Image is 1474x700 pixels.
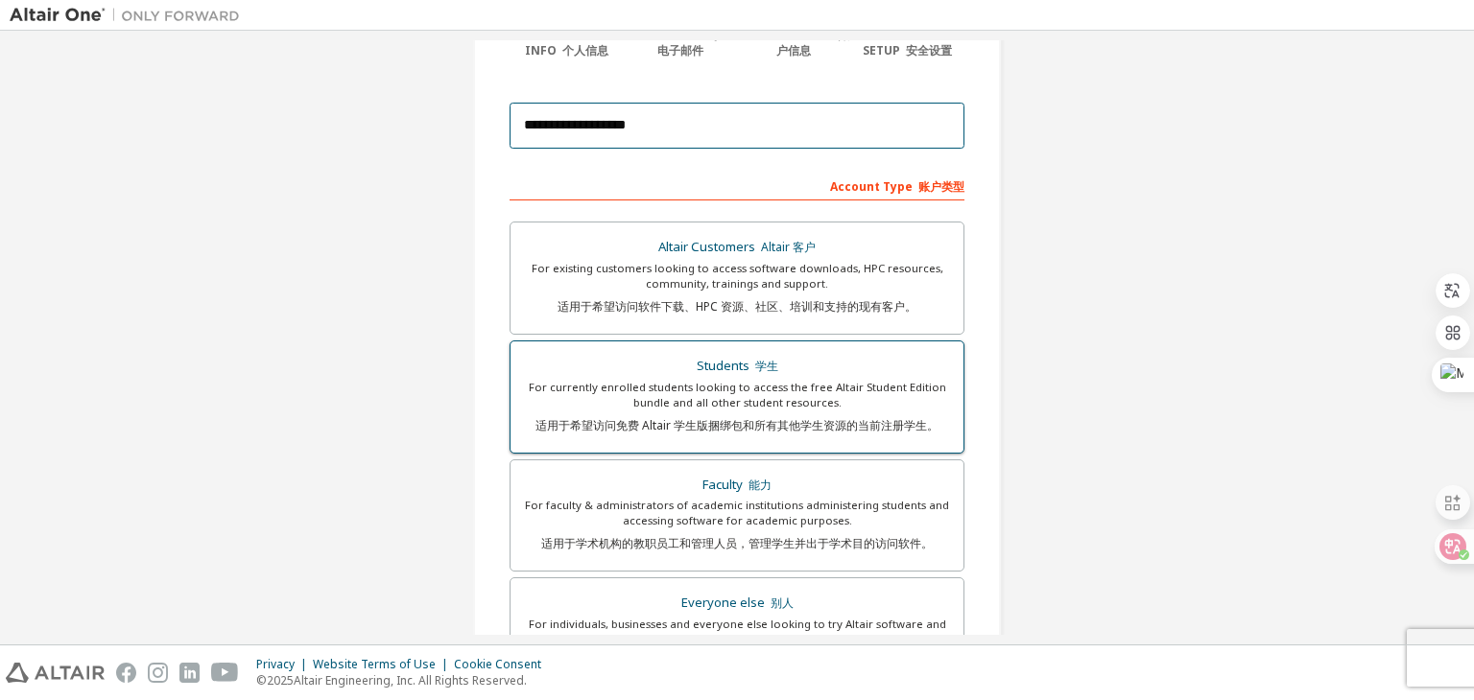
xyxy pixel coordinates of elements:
[522,617,952,678] div: For individuals, businesses and everyone else looking to try Altair software and explore our prod...
[522,353,952,380] div: Students
[179,663,200,683] img: linkedin.svg
[313,657,454,672] div: Website Terms of Use
[522,498,952,559] div: For faculty & administrators of academic institutions administering students and accessing softwa...
[535,417,939,433] font: 适用于希望访问免费 Altair 学生版捆绑包和所有其他学生资源的当前注册学生。
[906,42,952,58] font: 安全设置
[657,27,736,58] font: 验证电子邮件
[558,298,916,315] font: 适用于希望访问软件下载、HPC 资源、社区、培训和支持的现有客户。
[624,28,738,58] div: Verify Email
[771,595,794,611] font: 别人
[522,261,952,322] div: For existing customers looking to access software downloads, HPC resources, community, trainings ...
[256,657,313,672] div: Privacy
[522,472,952,499] div: Faculty
[6,663,105,683] img: altair_logo.svg
[256,672,553,688] p: © 2025 Altair Engineering, Inc. All Rights Reserved.
[776,27,849,58] font: 账户信息
[522,590,952,617] div: Everyone else
[454,657,553,672] div: Cookie Consent
[510,170,964,200] div: Account Type
[562,42,608,58] font: 个人信息
[918,178,964,195] font: 账户类型
[749,477,772,493] font: 能力
[761,239,816,255] font: Altair 客户
[541,535,933,551] font: 适用于学术机构的教职员工和管理人员，管理学生并出于学术目的访问软件。
[755,358,778,374] font: 学生
[851,28,965,58] div: Security Setup
[737,28,851,58] div: Account Info
[522,234,952,261] div: Altair Customers
[522,380,952,441] div: For currently enrolled students looking to access the free Altair Student Edition bundle and all ...
[211,663,239,683] img: youtube.svg
[116,663,136,683] img: facebook.svg
[10,6,250,25] img: Altair One
[148,663,168,683] img: instagram.svg
[510,28,624,58] div: Personal Info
